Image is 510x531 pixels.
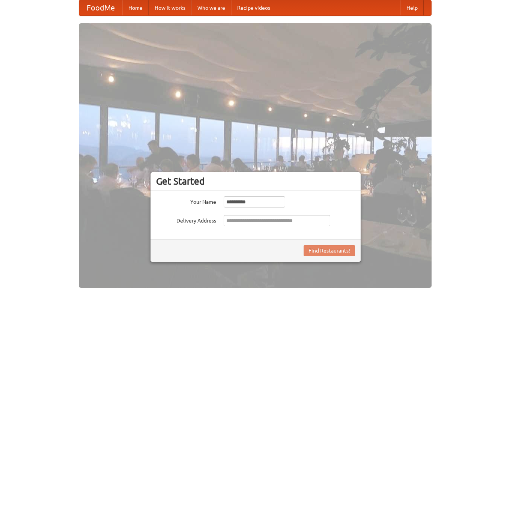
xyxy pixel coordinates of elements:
[304,245,355,256] button: Find Restaurants!
[149,0,191,15] a: How it works
[191,0,231,15] a: Who we are
[79,0,122,15] a: FoodMe
[231,0,276,15] a: Recipe videos
[122,0,149,15] a: Home
[156,196,216,206] label: Your Name
[400,0,424,15] a: Help
[156,176,355,187] h3: Get Started
[156,215,216,224] label: Delivery Address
